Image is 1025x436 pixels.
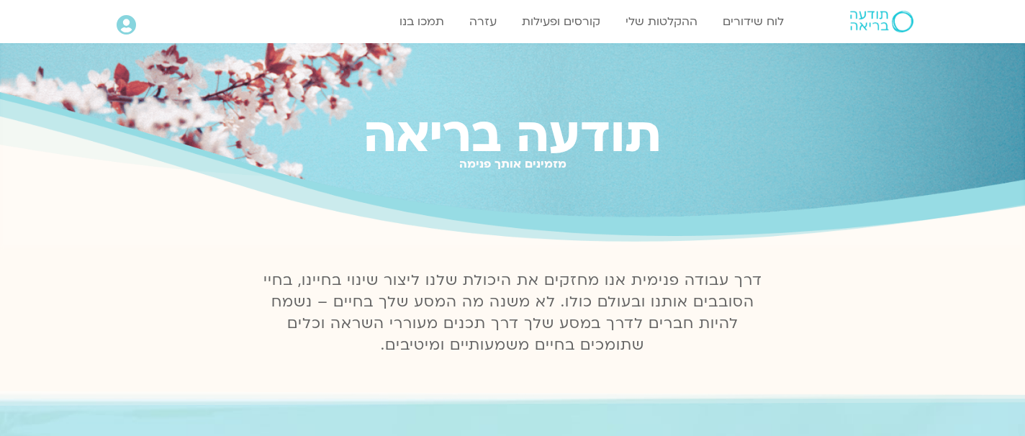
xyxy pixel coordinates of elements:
[850,11,913,32] img: תודעה בריאה
[392,8,451,35] a: תמכו בנו
[618,8,705,35] a: ההקלטות שלי
[255,270,770,356] p: דרך עבודה פנימית אנו מחזקים את היכולת שלנו ליצור שינוי בחיינו, בחיי הסובבים אותנו ובעולם כולו. לא...
[715,8,791,35] a: לוח שידורים
[515,8,608,35] a: קורסים ופעילות
[462,8,504,35] a: עזרה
